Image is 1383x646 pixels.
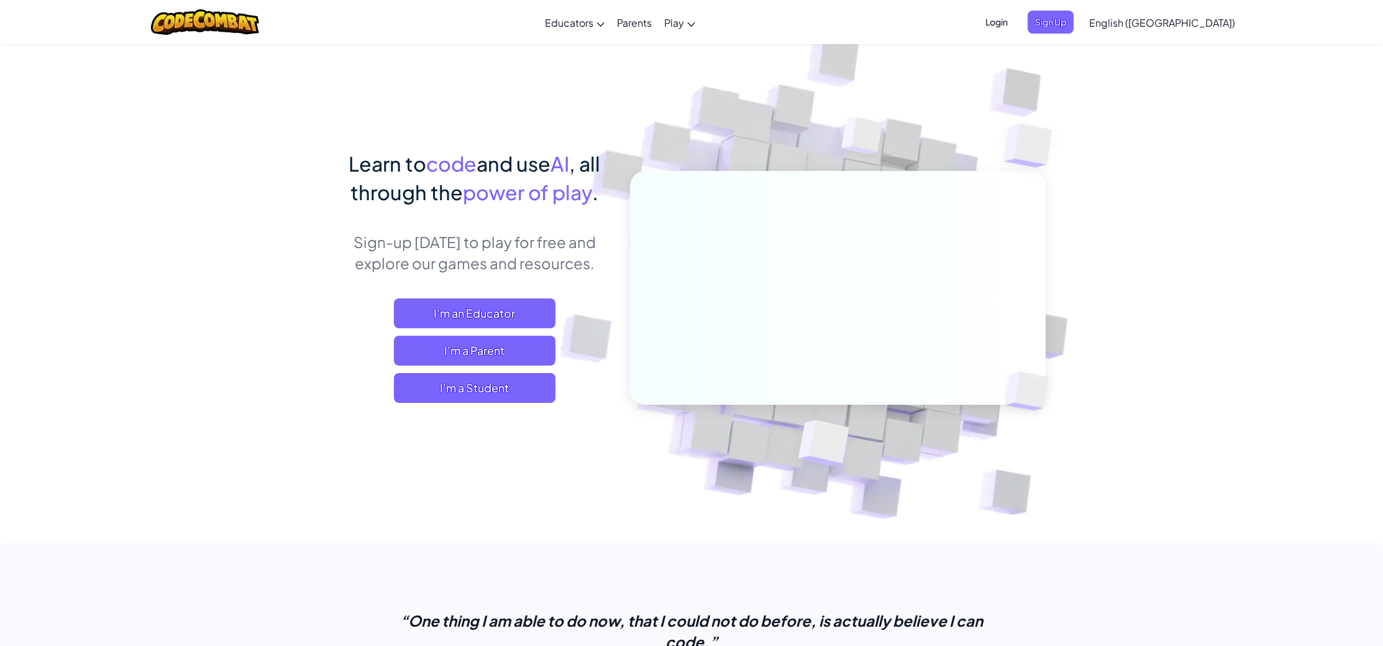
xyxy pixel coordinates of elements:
[979,93,1087,198] img: Overlap cubes
[426,151,477,176] span: code
[1089,16,1235,29] span: English ([GEOGRAPHIC_DATA])
[477,151,550,176] span: and use
[611,6,658,39] a: Parents
[664,16,684,29] span: Play
[658,6,701,39] a: Play
[539,6,611,39] a: Educators
[151,9,260,35] img: CodeCombat logo
[394,336,555,366] a: I'm a Parent
[545,16,593,29] span: Educators
[1083,6,1241,39] a: English ([GEOGRAPHIC_DATA])
[592,180,598,205] span: .
[985,346,1078,436] img: Overlap cubes
[337,231,611,274] p: Sign-up [DATE] to play for free and explore our games and resources.
[550,151,569,176] span: AI
[349,151,426,176] span: Learn to
[768,394,879,497] img: Overlap cubes
[1028,11,1074,34] button: Sign Up
[978,11,1015,34] button: Login
[463,180,592,205] span: power of play
[394,298,555,328] a: I'm an Educator
[394,373,555,403] button: I'm a Student
[818,93,908,185] img: Overlap cubes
